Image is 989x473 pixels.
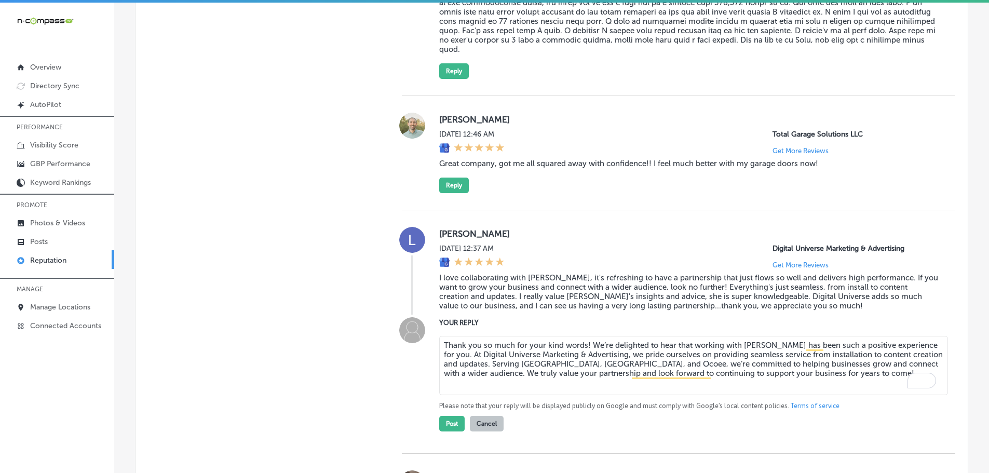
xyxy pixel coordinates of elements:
p: Visibility Score [30,141,78,150]
p: Keyword Rankings [30,178,91,187]
img: 660ab0bf-5cc7-4cb8-ba1c-48b5ae0f18e60NCTV_CLogo_TV_Black_-500x88.png [17,16,74,26]
p: Get More Reviews [773,261,829,269]
p: Directory Sync [30,82,79,90]
div: 5 Stars [454,143,505,154]
textarea: To enrich screen reader interactions, please activate Accessibility in Grammarly extension settings [439,336,948,395]
button: Cancel [470,416,504,431]
button: Reply [439,63,469,79]
p: Photos & Videos [30,219,85,227]
button: Post [439,416,465,431]
p: Overview [30,63,61,72]
label: [DATE] 12:46 AM [439,130,505,139]
p: Please note that your reply will be displayed publicly on Google and must comply with Google's lo... [439,401,939,411]
p: Connected Accounts [30,321,101,330]
label: YOUR REPLY [439,319,939,327]
blockquote: Great company, got me all squared away with confidence!! I feel much better with my garage doors ... [439,159,939,168]
p: Get More Reviews [773,147,829,155]
p: Reputation [30,256,66,265]
div: 5 Stars [454,257,505,268]
a: Terms of service [791,401,839,411]
blockquote: I love collaborating with [PERSON_NAME], it's refreshing to have a partnership that just flows so... [439,273,939,310]
p: Manage Locations [30,303,90,312]
img: Image [399,317,425,343]
p: Posts [30,237,48,246]
button: Reply [439,178,469,193]
label: [PERSON_NAME] [439,114,939,125]
p: GBP Performance [30,159,90,168]
p: AutoPilot [30,100,61,109]
label: [PERSON_NAME] [439,228,939,239]
label: [DATE] 12:37 AM [439,244,505,253]
p: Digital Universe Marketing & Advertising [773,244,939,253]
p: Total Garage Solutions LLC [773,130,939,139]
